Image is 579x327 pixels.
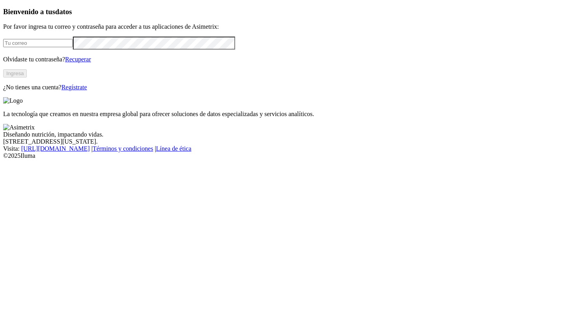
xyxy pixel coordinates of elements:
img: Asimetrix [3,124,35,131]
a: Recuperar [65,56,91,63]
img: Logo [3,97,23,104]
a: Línea de ética [156,145,191,152]
div: [STREET_ADDRESS][US_STATE]. [3,138,576,145]
div: Diseñando nutrición, impactando vidas. [3,131,576,138]
a: [URL][DOMAIN_NAME] [21,145,90,152]
button: Ingresa [3,69,27,78]
p: Por favor ingresa tu correo y contraseña para acceder a tus aplicaciones de Asimetrix: [3,23,576,30]
p: Olvidaste tu contraseña? [3,56,576,63]
h3: Bienvenido a tus [3,7,576,16]
a: Términos y condiciones [93,145,153,152]
div: © 2025 Iluma [3,152,576,159]
p: La tecnología que creamos en nuestra empresa global para ofrecer soluciones de datos especializad... [3,111,576,118]
input: Tu correo [3,39,73,47]
p: ¿No tienes una cuenta? [3,84,576,91]
a: Regístrate [61,84,87,91]
span: datos [55,7,72,16]
div: Visita : | | [3,145,576,152]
